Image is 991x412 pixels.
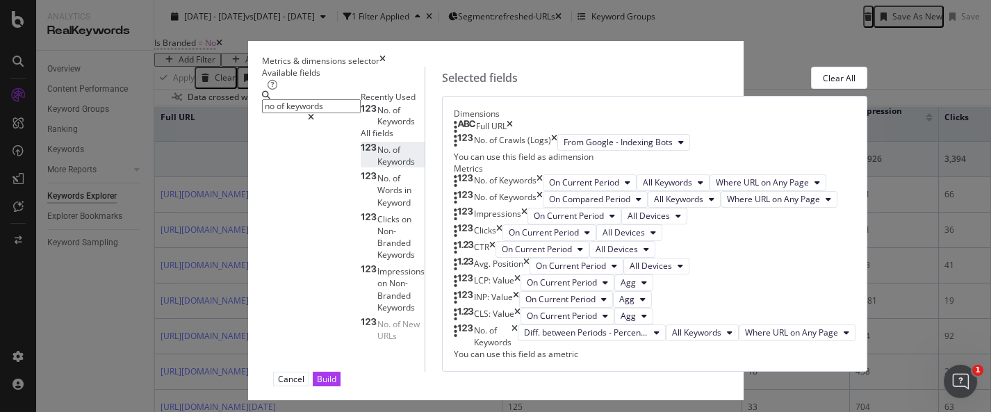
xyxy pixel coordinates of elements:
div: Build [317,373,336,385]
span: On Compared Period [549,193,630,205]
div: No. of Keywords [474,191,537,208]
div: times [537,191,543,208]
div: times [511,324,518,348]
span: All Keywords [643,176,692,188]
div: ClickstimesOn Current PeriodAll Devices [454,224,855,241]
span: Impressions [377,265,425,277]
span: All Devices [630,260,672,272]
div: times [507,120,513,134]
div: Avg. PositiontimesOn Current PeriodAll Devices [454,258,855,274]
div: INP: ValuetimesOn Current PeriodAgg [454,291,855,308]
span: Agg [621,310,636,322]
button: Cancel [273,372,309,386]
span: Where URL on Any Page [745,327,838,338]
button: From Google - Indexing Bots [557,134,690,151]
button: On Current Period [521,308,614,324]
span: On Current Period [527,310,597,322]
div: No. of KeywordstimesOn Current PeriodAll KeywordsWhere URL on Any Page [454,174,855,191]
div: INP: Value [474,291,513,308]
span: Keywords [377,156,415,167]
span: on [377,277,389,289]
div: Full URL [476,120,507,134]
span: Where URL on Any Page [716,176,809,188]
button: All Keywords [666,324,739,341]
div: ImpressionstimesOn Current PeriodAll Devices [454,208,855,224]
button: All Keywords [637,174,710,191]
span: No. [377,172,393,184]
div: Metrics & dimensions selector [262,55,379,67]
div: Metrics [454,163,855,174]
button: On Current Period [521,274,614,291]
button: On Current Period [527,208,621,224]
button: Build [313,372,341,386]
div: times [513,291,519,308]
button: Where URL on Any Page [710,174,826,191]
span: 1 [972,365,983,376]
button: On Current Period [519,291,613,308]
div: CLS: Value [474,308,514,324]
button: Clear All [811,67,867,89]
div: CTR [474,241,489,258]
div: Full URLtimes [454,120,855,134]
button: On Compared Period [543,191,648,208]
button: All Devices [623,258,689,274]
span: Keywords [377,249,415,261]
iframe: Intercom live chat [944,365,977,398]
div: Clicks [474,224,496,241]
div: Selected fields [442,70,518,86]
span: on [402,213,411,225]
span: Clicks [377,213,402,225]
div: LCP: ValuetimesOn Current PeriodAgg [454,274,855,291]
div: Impressions [474,208,521,224]
div: times [551,134,557,151]
span: Keyword [377,197,411,208]
div: Avg. Position [474,258,523,274]
span: No. [377,318,393,330]
span: On Current Period [534,210,604,222]
span: Words [377,184,404,196]
span: No. [377,144,393,156]
button: Agg [614,308,653,324]
div: Available fields [262,67,425,79]
div: LCP: Value [474,274,514,291]
span: of [393,172,400,184]
button: On Current Period [495,241,589,258]
button: Where URL on Any Page [721,191,837,208]
div: No. of Crawls (Logs)timesFrom Google - Indexing Bots [454,134,855,151]
span: Where URL on Any Page [727,193,820,205]
div: CTRtimesOn Current PeriodAll Devices [454,241,855,258]
span: On Current Period [502,243,572,255]
span: Keywords [377,302,415,313]
div: You can use this field as a metric [454,348,855,360]
div: times [537,174,543,191]
div: Dimensions [454,108,855,120]
button: Diff. between Periods - Percentage [518,324,666,341]
span: On Current Period [527,277,597,288]
span: Non-Branded [377,225,411,249]
span: Agg [621,277,636,288]
div: No. of Crawls (Logs) [474,134,551,151]
span: of [393,104,400,116]
div: times [496,224,502,241]
span: in [404,184,411,196]
div: times [521,208,527,224]
span: From Google - Indexing Bots [564,136,673,148]
div: Clear All [823,72,855,84]
button: On Current Period [530,258,623,274]
span: URLs [377,330,397,342]
div: No. of Keywords [474,174,537,191]
span: of [393,318,402,330]
div: All fields [361,127,425,139]
span: Non-Branded [377,277,411,301]
span: of [393,144,400,156]
span: On Current Period [549,176,619,188]
span: All Devices [596,243,638,255]
button: All Devices [621,208,687,224]
span: No. [377,104,393,116]
div: No. of KeywordstimesDiff. between Periods - PercentageAll KeywordsWhere URL on Any Page [454,324,855,348]
span: All Devices [628,210,670,222]
div: No. of Keywords [474,324,511,348]
input: Search by field name [262,99,361,113]
span: Agg [619,293,634,305]
button: All Devices [589,241,655,258]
